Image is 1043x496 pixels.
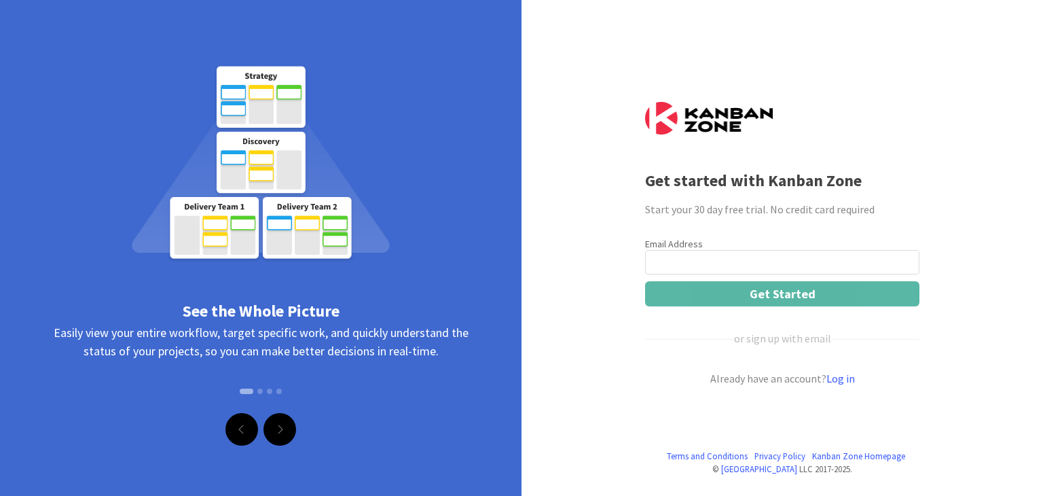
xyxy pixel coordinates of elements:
label: Email Address [645,238,703,250]
button: Slide 1 [240,389,253,394]
a: Log in [826,372,855,385]
div: or sign up with email [734,330,831,347]
div: See the Whole Picture [48,299,474,323]
button: Slide 4 [276,382,282,401]
a: Kanban Zone Homepage [812,450,905,463]
img: Kanban Zone [645,102,773,135]
button: Get Started [645,281,919,306]
a: Privacy Policy [754,450,805,463]
b: Get started with Kanban Zone [645,170,862,191]
div: Easily view your entire workflow, target specific work, and quickly understand the status of your... [48,323,474,412]
button: Slide 3 [267,382,272,401]
a: [GEOGRAPHIC_DATA] [721,463,797,474]
div: Already have an account? [645,370,919,387]
div: Start your 30 day free trial. No credit card required [645,201,919,217]
a: Terms and Conditions [667,450,748,463]
button: Slide 2 [257,382,263,401]
div: © LLC 2017- 2025 . [645,463,919,476]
